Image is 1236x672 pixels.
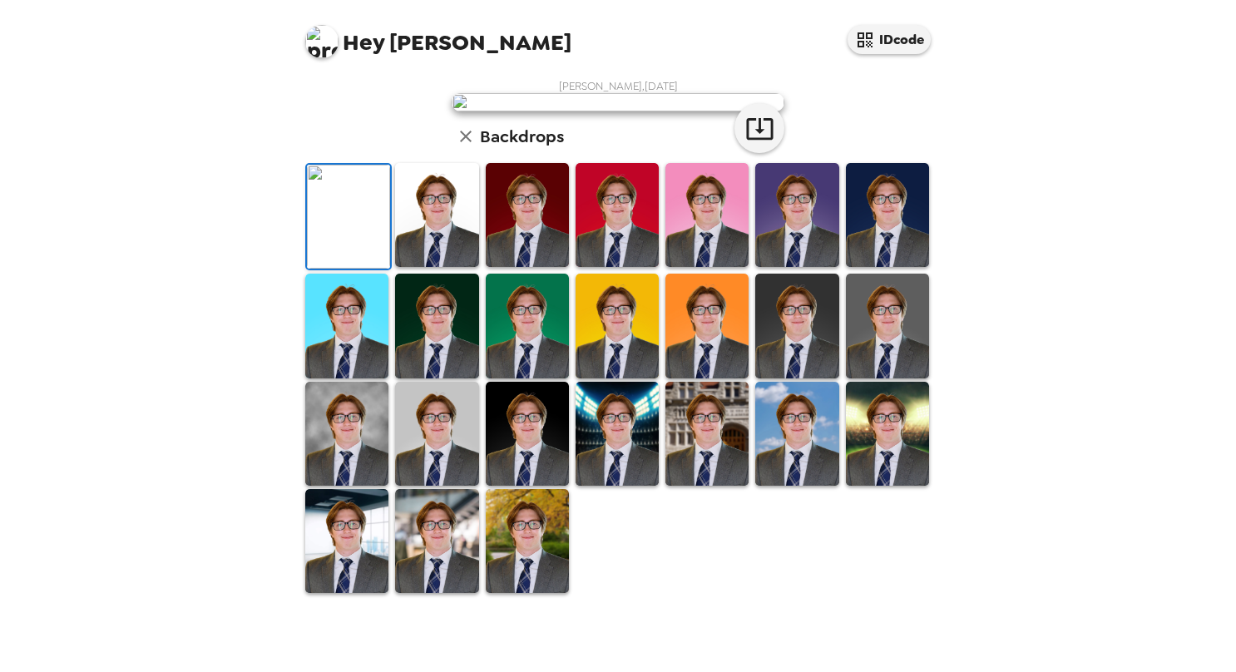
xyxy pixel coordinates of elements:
img: profile pic [305,25,339,58]
h6: Backdrops [480,123,564,150]
img: Original [307,165,390,269]
span: [PERSON_NAME] [305,17,571,54]
img: user [452,93,784,111]
span: [PERSON_NAME] , [DATE] [559,79,678,93]
button: IDcode [848,25,931,54]
span: Hey [343,27,384,57]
